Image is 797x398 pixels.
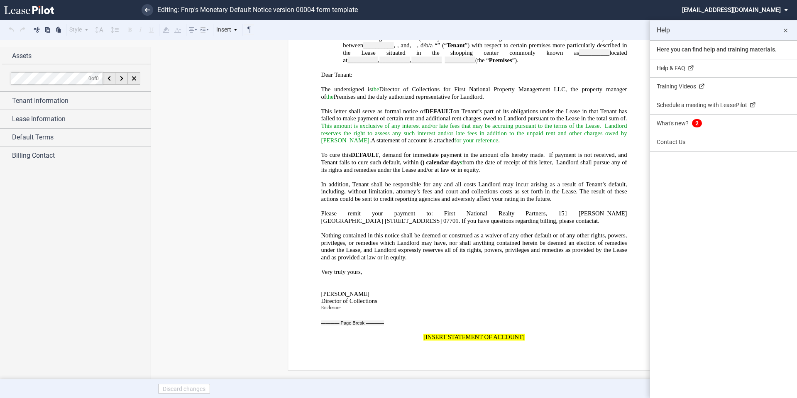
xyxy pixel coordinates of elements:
[460,159,462,166] span: s
[394,42,395,49] span: ,
[343,49,628,63] span: located at
[445,56,475,63] unlocked-var: Building Language can't be edited
[454,137,498,144] span: for your reference
[321,71,353,78] span: Dear Tenant:
[378,56,379,63] span: ,
[594,217,598,225] span: at
[423,334,525,341] span: [INSERT STATEMENT OF ACCOUNT]
[321,291,369,298] span: [PERSON_NAME]
[321,122,629,144] span: This amount is exclusive of any interest and/or late fees that may be accruing pursuant to the te...
[215,24,239,35] div: Insert
[12,132,54,142] span: Default Terms
[326,93,334,100] span: the
[54,24,64,34] button: Paste
[321,232,629,261] span: Nothing contained in this notice shall be deemed or construed as a waiver of any other default or...
[321,305,341,310] span: Enclosure
[425,108,453,115] span: DEFAULT
[438,42,447,49] span: ” (“
[321,151,351,159] span: To cure this
[12,114,66,124] span: Lease Information
[371,137,500,144] span: A statement of account is attached .
[343,35,628,49] span: (as may be amended or assigned from time to time, the “Lease”) by and between
[423,159,462,166] span: ) calendar day
[347,56,378,63] unlocked-var: Building Language can't be edited
[321,86,629,100] span: The undersigned is Director of Collections for First National Property Management LLC, the proper...
[512,56,518,63] span: ”).
[411,56,442,63] unlocked-var: Building Language can't be edited
[343,42,628,56] span: ”) with respect to certain premises more particularly described in the Lease situated in the shop...
[363,42,394,49] span: __________
[12,151,55,161] span: Billing Contact
[397,42,410,49] span: , and
[417,42,438,49] span: , d/b/a “
[598,217,599,225] span: .
[447,42,465,49] span: Tenant
[321,151,628,166] span: If payment is not received, and Tenant fails to cure such default, within
[321,108,425,115] span: This letter shall serve as formal notice of
[88,75,99,81] span: of
[351,151,379,159] span: DEFAULT
[88,75,91,81] span: 0
[96,75,99,81] span: 0
[489,56,512,63] span: Premises
[421,159,423,166] span: (
[410,56,411,63] span: ,
[505,151,545,159] span: is hereby made.
[321,269,362,276] span: Very truly yours,
[363,42,394,49] unlocked-var: Building Language can't be edited
[321,210,627,224] span: [PERSON_NAME][GEOGRAPHIC_DATA]
[12,96,68,106] span: Tenant Information
[379,151,506,159] span: , demand for immediate payment in the amount of
[321,108,629,122] span: on Tenant’s part of its obligations under the Lease in that Tenant has failed to make payment of ...
[158,384,210,394] button: Discard changes
[321,210,568,217] span: Please remit your payment to: First National Realty Partners, 151
[410,42,411,49] span: ,
[321,298,377,305] span: Director of Collections
[579,49,609,56] unlocked-var: Building Language can't be edited
[475,56,489,63] span: (the “
[32,24,42,34] button: Cut
[443,217,594,225] span: 07701. If you have questions regarding billing, please contact
[385,217,442,225] span: [STREET_ADDRESS]
[321,181,629,203] span: In addition, Tenant shall be responsible for any and all costs Landlord may incur arising as a re...
[445,56,475,63] span: __________
[321,159,629,173] span: from the date of receipt of this letter, Landlord shall pursue any of its rights and remedies und...
[244,24,254,34] button: Toggle Control Characters
[43,24,53,34] button: Copy
[411,56,442,63] span: __________
[626,115,627,122] span: .
[379,56,410,63] span: __________
[347,56,378,63] span: __________
[379,56,410,63] unlocked-var: Building Language can't be edited
[12,51,151,61] div: Assets
[579,49,609,56] span: __________
[372,86,379,93] span: the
